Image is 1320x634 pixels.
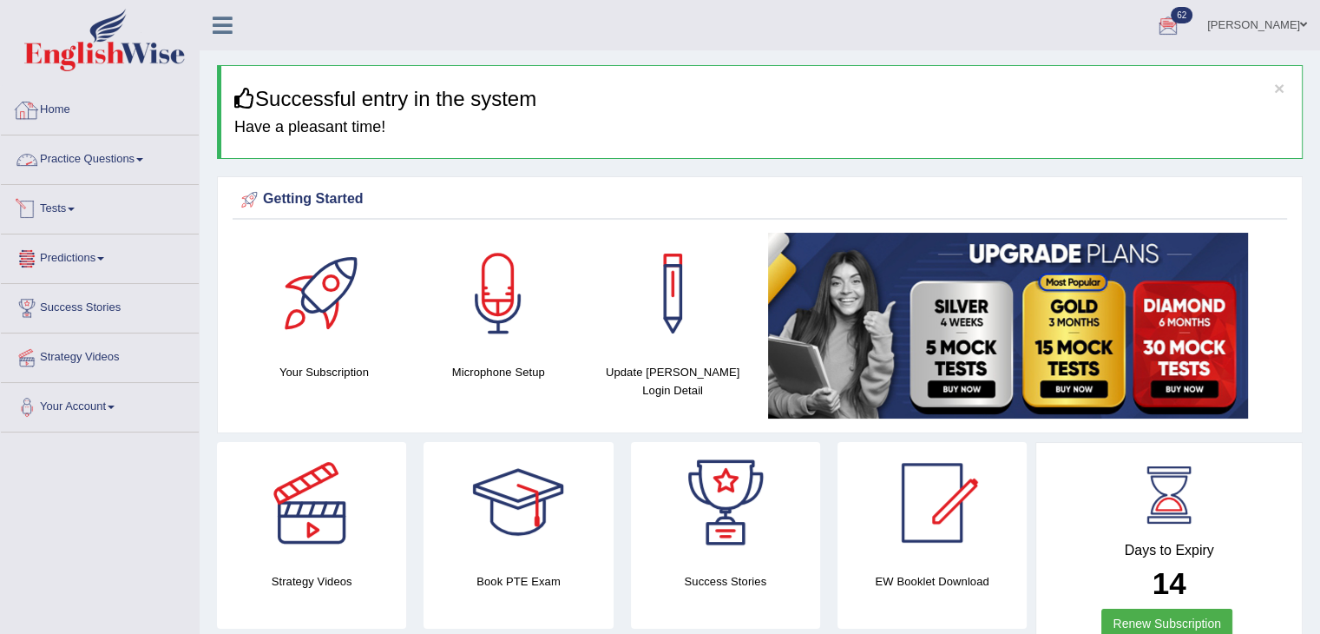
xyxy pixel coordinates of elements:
[1055,543,1283,558] h4: Days to Expiry
[1,284,199,327] a: Success Stories
[594,363,752,400] h4: Update [PERSON_NAME] Login Detail
[217,572,406,591] h4: Strategy Videos
[1,234,199,278] a: Predictions
[246,363,403,381] h4: Your Subscription
[1,86,199,129] a: Home
[837,572,1027,591] h4: EW Booklet Download
[234,88,1289,110] h3: Successful entry in the system
[237,187,1283,213] div: Getting Started
[1153,566,1186,600] b: 14
[424,572,613,591] h4: Book PTE Exam
[1,383,199,426] a: Your Account
[768,233,1248,419] img: small5.jpg
[1,135,199,179] a: Practice Questions
[234,119,1289,136] h4: Have a pleasant time!
[420,363,577,381] h4: Microphone Setup
[1,185,199,228] a: Tests
[631,572,820,591] h4: Success Stories
[1171,7,1192,23] span: 62
[1274,79,1284,97] button: ×
[1,334,199,377] a: Strategy Videos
